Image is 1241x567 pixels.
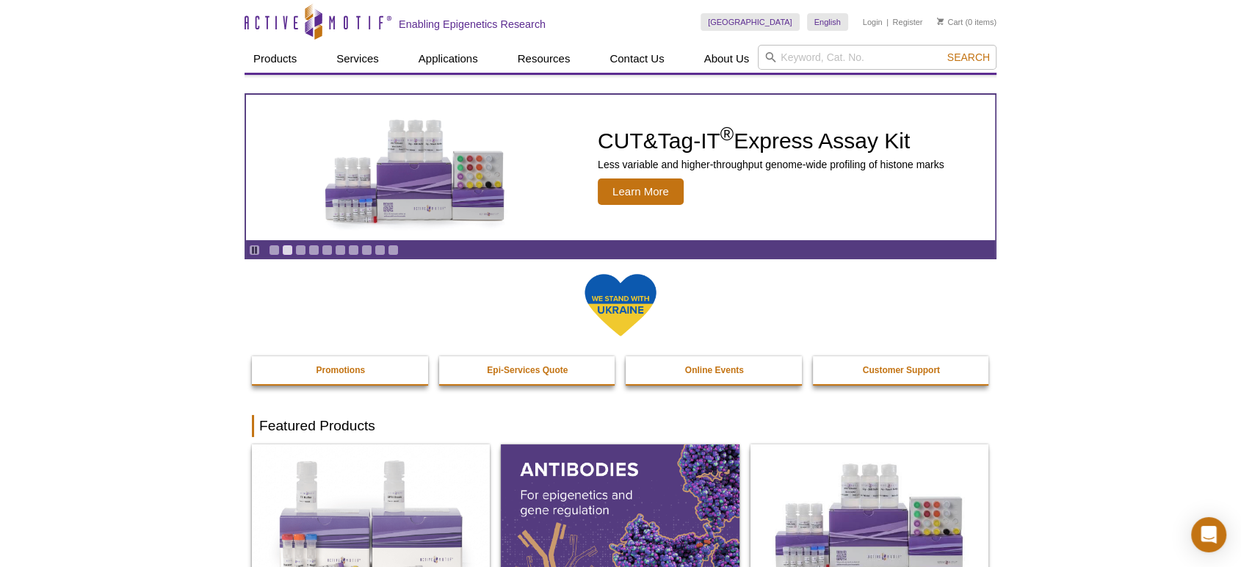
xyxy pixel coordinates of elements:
article: CUT&Tag-IT Express Assay Kit [246,95,995,240]
a: English [807,13,848,31]
img: Your Cart [937,18,944,25]
a: Register [892,17,922,27]
li: | [886,13,889,31]
a: Go to slide 2 [282,245,293,256]
p: Less variable and higher-throughput genome-wide profiling of histone marks [598,158,944,171]
a: Go to slide 9 [375,245,386,256]
button: Search [943,51,994,64]
li: (0 items) [937,13,996,31]
sup: ® [720,123,734,144]
strong: Customer Support [863,365,940,375]
div: Open Intercom Messenger [1191,517,1226,552]
a: Go to slide 6 [335,245,346,256]
a: Login [863,17,883,27]
a: Go to slide 3 [295,245,306,256]
img: CUT&Tag-IT Express Assay Kit [294,87,536,248]
h2: Enabling Epigenetics Research [399,18,546,31]
a: Go to slide 4 [308,245,319,256]
a: Go to slide 1 [269,245,280,256]
a: Services [328,45,388,73]
input: Keyword, Cat. No. [758,45,996,70]
a: CUT&Tag-IT Express Assay Kit CUT&Tag-IT®Express Assay Kit Less variable and higher-throughput gen... [246,95,995,240]
a: Promotions [252,356,430,384]
span: Learn More [598,178,684,205]
h2: Featured Products [252,415,989,437]
img: We Stand With Ukraine [584,272,657,338]
a: [GEOGRAPHIC_DATA] [701,13,800,31]
span: Search [947,51,990,63]
a: Online Events [626,356,803,384]
a: Go to slide 7 [348,245,359,256]
a: Applications [410,45,487,73]
a: Go to slide 5 [322,245,333,256]
strong: Epi-Services Quote [487,365,568,375]
a: Products [245,45,305,73]
a: Resources [509,45,579,73]
a: Contact Us [601,45,673,73]
a: Epi-Services Quote [439,356,617,384]
a: Toggle autoplay [249,245,260,256]
strong: Online Events [685,365,744,375]
a: Customer Support [813,356,991,384]
strong: Promotions [316,365,365,375]
h2: CUT&Tag-IT Express Assay Kit [598,130,944,152]
a: Cart [937,17,963,27]
a: About Us [695,45,759,73]
a: Go to slide 10 [388,245,399,256]
a: Go to slide 8 [361,245,372,256]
